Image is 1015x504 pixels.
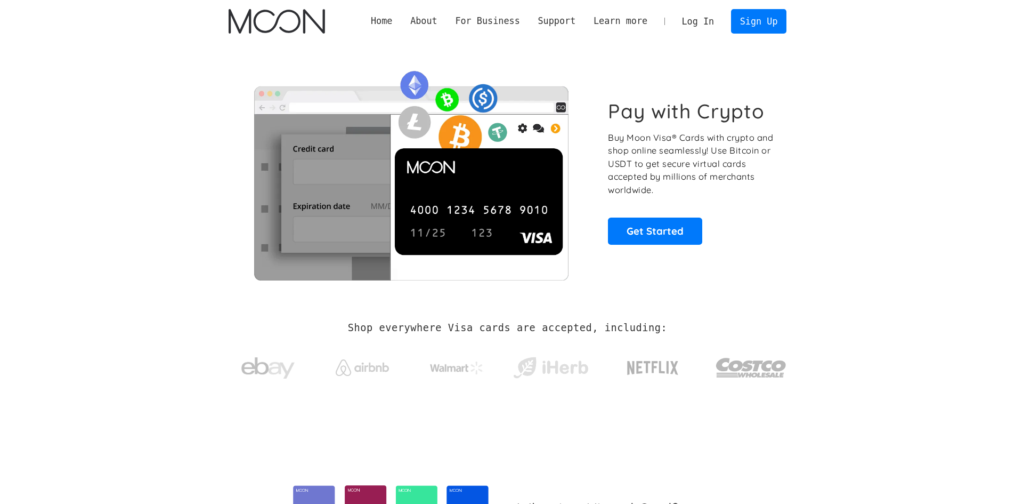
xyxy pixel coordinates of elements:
p: Buy Moon Visa® Cards with crypto and shop online seamlessly! Use Bitcoin or USDT to get secure vi... [608,131,775,197]
a: ebay [229,341,308,390]
img: iHerb [511,354,590,382]
img: Walmart [430,362,483,374]
img: Moon Logo [229,9,325,34]
h2: Shop everywhere Visa cards are accepted, including: [348,322,667,334]
a: Log In [673,10,723,33]
a: home [229,9,325,34]
div: Learn more [594,14,647,28]
div: About [401,14,446,28]
a: Home [362,14,401,28]
a: iHerb [511,343,590,387]
img: Airbnb [336,359,389,376]
h1: Pay with Crypto [608,99,765,123]
img: Netflix [626,355,679,381]
a: Costco [716,337,787,393]
div: Learn more [584,14,656,28]
a: Netflix [605,344,701,387]
a: Walmart [417,351,496,380]
a: Sign Up [731,9,786,33]
div: About [410,14,437,28]
a: Get Started [608,218,702,244]
div: For Business [455,14,519,28]
img: Moon Cards let you spend your crypto anywhere Visa is accepted. [229,63,594,280]
img: Costco [716,348,787,388]
div: Support [538,14,575,28]
div: Support [529,14,584,28]
div: For Business [446,14,529,28]
img: ebay [241,351,295,385]
a: Airbnb [322,349,402,381]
